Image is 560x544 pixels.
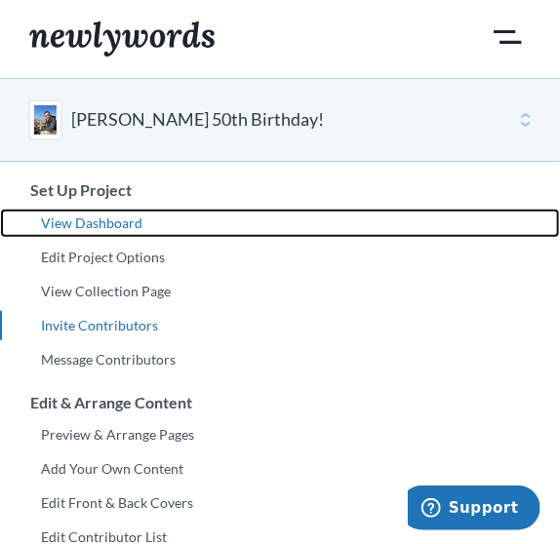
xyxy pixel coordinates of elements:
iframe: Opens a widget where you can chat to one of our agents [408,486,540,534]
h3: Edit & Arrange Content [1,394,560,411]
button: [PERSON_NAME] 50th Birthday! [71,107,324,133]
h3: Set Up Project [1,181,560,199]
img: Newlywords logo [29,21,215,57]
